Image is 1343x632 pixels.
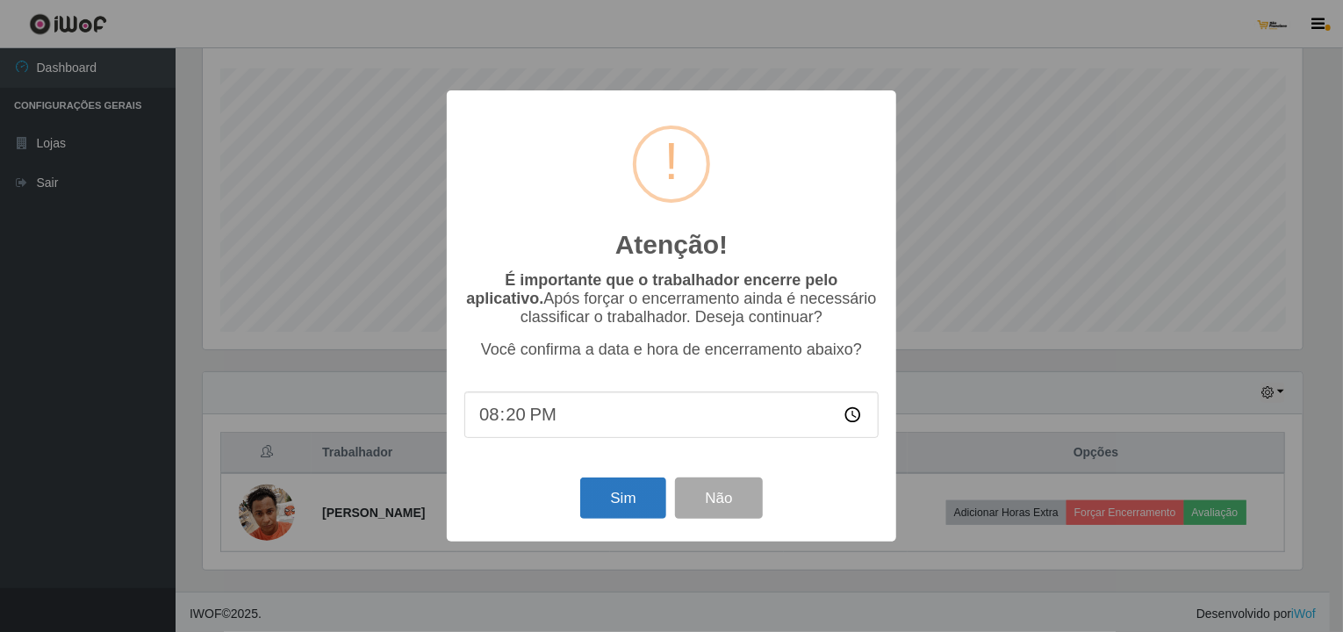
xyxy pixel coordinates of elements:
button: Sim [580,478,665,519]
p: Você confirma a data e hora de encerramento abaixo? [464,341,879,359]
p: Após forçar o encerramento ainda é necessário classificar o trabalhador. Deseja continuar? [464,271,879,327]
h2: Atenção! [615,229,728,261]
button: Não [675,478,762,519]
b: É importante que o trabalhador encerre pelo aplicativo. [466,271,837,307]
